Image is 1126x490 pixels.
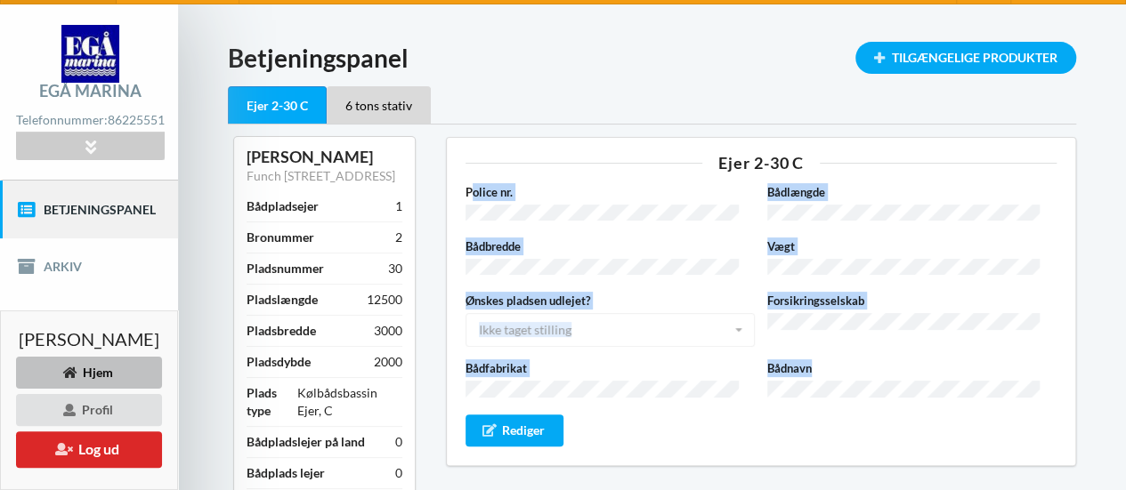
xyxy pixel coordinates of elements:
[855,42,1076,74] div: Tilgængelige Produkter
[297,384,402,420] div: Kølbådsbassin Ejer, C
[228,86,327,125] div: Ejer 2-30 C
[466,183,755,201] label: Police nr.
[367,291,402,309] div: 12500
[466,155,1057,171] div: Ejer 2-30 C
[247,229,314,246] div: Bronummer
[395,229,402,246] div: 2
[395,464,402,482] div: 0
[388,260,402,277] div: 30
[228,42,1076,74] h1: Betjeningspanel
[395,197,402,215] div: 1
[247,433,365,451] div: Bådpladslejer på land
[327,86,431,124] div: 6 tons stativ
[247,260,324,277] div: Pladsnummer
[395,433,402,451] div: 0
[247,147,402,167] div: [PERSON_NAME]
[767,292,1057,309] label: Forsikringsselskab
[466,237,755,255] label: Bådbredde
[16,394,162,426] div: Profil
[19,330,159,348] span: [PERSON_NAME]
[16,357,162,389] div: Hjem
[247,353,311,371] div: Pladsdybde
[767,359,1057,377] label: Bådnavn
[61,25,119,83] img: logo
[39,83,142,99] div: Egå Marina
[108,112,165,127] strong: 86225551
[247,384,297,420] div: Plads type
[767,183,1057,201] label: Bådlængde
[247,168,395,183] a: Funch [STREET_ADDRESS]
[466,292,755,309] label: Ønskes pladsen udlejet?
[16,431,162,468] button: Log ud
[767,237,1057,255] label: Vægt
[374,322,402,340] div: 3000
[247,197,319,215] div: Bådpladsejer
[247,291,318,309] div: Pladslængde
[374,353,402,371] div: 2000
[247,322,316,340] div: Pladsbredde
[466,414,563,446] div: Rediger
[466,359,755,377] label: Bådfabrikat
[16,108,164,133] div: Telefonnummer:
[247,464,325,482] div: Bådplads lejer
